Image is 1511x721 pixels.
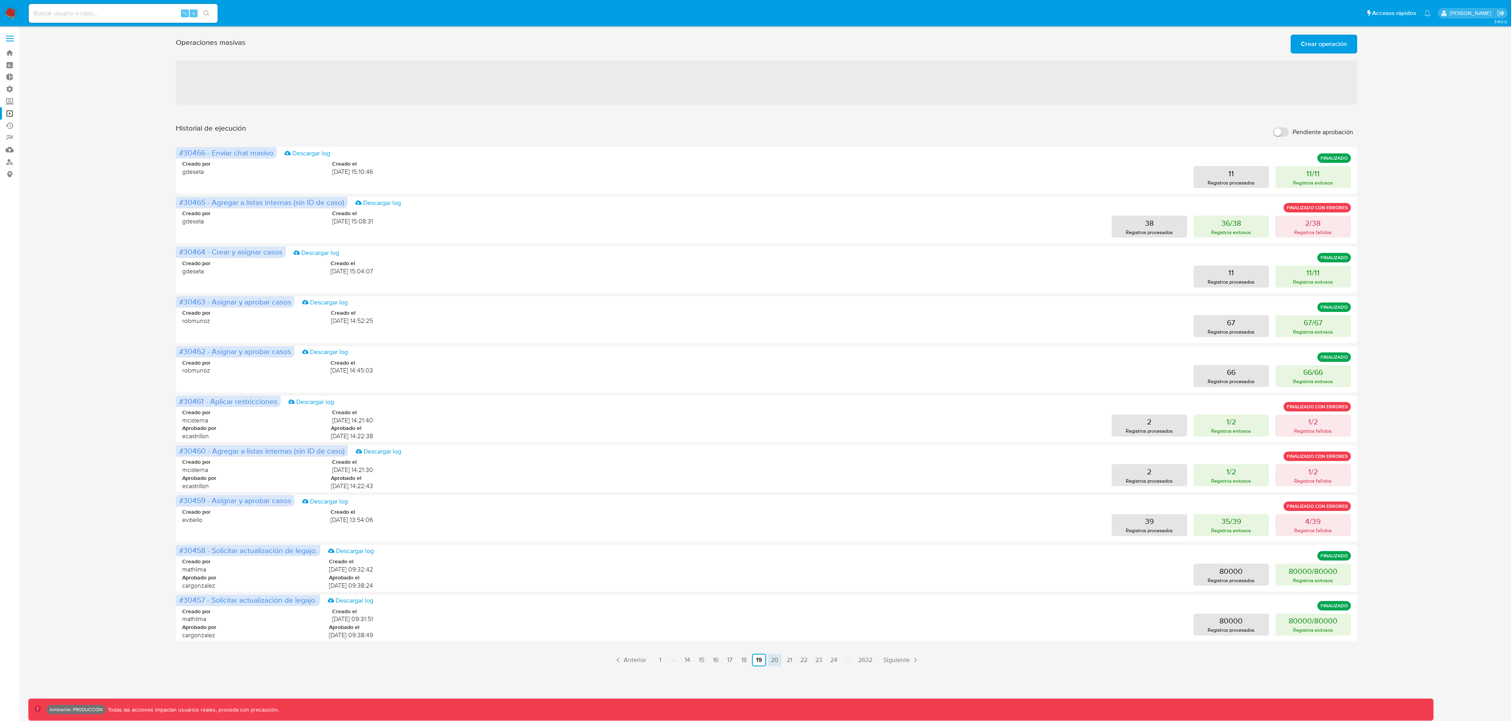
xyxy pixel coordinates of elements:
[1372,9,1416,17] span: Accesos rápidos
[1450,9,1494,17] p: leandrojossue.ramirez@mercadolibre.com.co
[29,8,218,18] input: Buscar usuario o caso...
[192,9,195,17] span: s
[50,708,103,711] p: Ambiente: PRODUCCIÓN
[198,8,214,19] button: search-icon
[182,9,188,17] span: ⌥
[106,706,279,714] p: Todas las acciones impactan usuarios reales, proceda con precaución.
[1497,9,1505,17] a: Salir
[1424,10,1431,17] a: Notificaciones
